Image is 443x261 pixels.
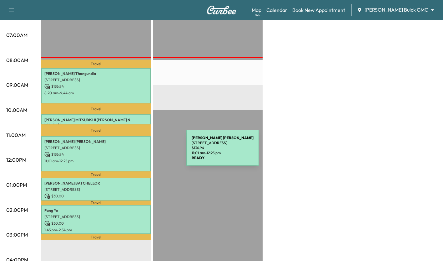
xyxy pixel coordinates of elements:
p: [PERSON_NAME] Thangundla [44,71,148,76]
p: 11:00AM [6,131,26,139]
p: [STREET_ADDRESS] [44,145,148,150]
p: Travel [41,171,151,178]
p: 03:00PM [6,231,28,238]
a: Calendar [266,6,287,14]
p: Travel [41,124,151,136]
p: 09:00AM [6,81,28,89]
div: Beta [255,13,261,18]
p: 8:20 am - 9:44 am [44,91,148,96]
p: 11:01 am - 12:25 pm [44,159,148,164]
p: [STREET_ADDRESS] [44,77,148,82]
p: 02:00PM [6,206,28,214]
p: Travel [41,60,151,68]
span: [PERSON_NAME] Buick GMC [365,6,428,13]
p: Travel [41,234,151,240]
p: $ 30.00 [44,193,148,199]
a: MapBeta [252,6,261,14]
p: 07:00AM [6,31,28,39]
p: 12:00PM [6,156,26,164]
p: $ 136.94 [44,152,148,157]
p: Travel [41,103,151,114]
p: [STREET_ADDRESS] [44,187,148,192]
p: Travel [41,201,151,205]
p: 01:00PM [6,181,27,189]
p: Fang Yu [44,208,148,213]
img: Curbee Logo [207,6,237,14]
p: [PERSON_NAME] BATCHELLOR [44,181,148,186]
a: Book New Appointment [292,6,345,14]
p: $ 30.00 [44,221,148,226]
p: $ 136.94 [44,84,148,89]
p: 08:00AM [6,56,28,64]
p: [PERSON_NAME] [PERSON_NAME] [44,139,148,144]
p: 10:00AM [6,106,27,114]
p: [PERSON_NAME] MITSUBISHI [PERSON_NAME] N. Mitsubishi [44,117,148,128]
p: 1:45 pm - 2:54 pm [44,227,148,232]
p: [STREET_ADDRESS] [44,214,148,219]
